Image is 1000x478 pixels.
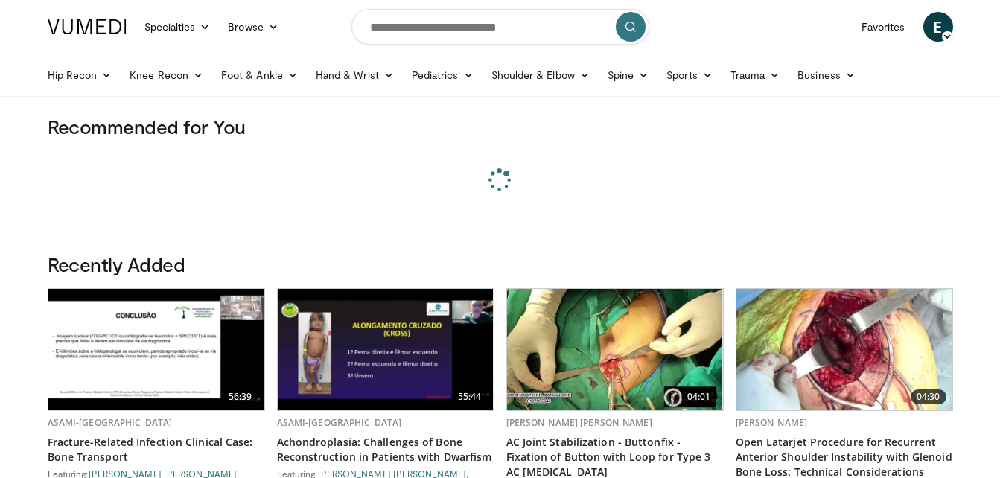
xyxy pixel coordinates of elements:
a: 56:39 [48,289,264,410]
a: 55:44 [278,289,494,410]
a: [PERSON_NAME] [736,416,808,429]
a: ASAMI-[GEOGRAPHIC_DATA] [277,416,402,429]
a: [PERSON_NAME] [PERSON_NAME] [506,416,652,429]
a: Favorites [853,12,914,42]
a: Spine [599,60,657,90]
h3: Recently Added [48,252,953,276]
span: 55:44 [452,389,488,404]
h3: Recommended for You [48,115,953,138]
a: Browse [219,12,287,42]
a: Sports [657,60,722,90]
img: 7827b68c-edda-4073-a757-b2e2fb0a5246.620x360_q85_upscale.jpg [48,289,264,410]
a: Knee Recon [121,60,212,90]
a: E [923,12,953,42]
a: Pediatrics [403,60,483,90]
img: 4f2bc282-22c3-41e7-a3f0-d3b33e5d5e41.620x360_q85_upscale.jpg [278,289,494,410]
a: 04:30 [736,289,952,410]
a: Trauma [722,60,789,90]
a: ASAMI-[GEOGRAPHIC_DATA] [48,416,173,429]
img: VuMedi Logo [48,19,127,34]
a: Foot & Ankle [212,60,307,90]
a: Fracture-Related Infection Clinical Case: Bone Transport [48,435,265,465]
a: Achondroplasia: Challenges of Bone Reconstruction in Patients with Dwarfism [277,435,494,465]
a: Business [789,60,864,90]
span: 04:30 [911,389,946,404]
span: 56:39 [223,389,258,404]
a: 04:01 [507,289,723,410]
span: 04:01 [681,389,717,404]
input: Search topics, interventions [351,9,649,45]
img: c2f644dc-a967-485d-903d-283ce6bc3929.620x360_q85_upscale.jpg [507,289,723,410]
a: Specialties [136,12,220,42]
img: 2b2da37e-a9b6-423e-b87e-b89ec568d167.620x360_q85_upscale.jpg [736,289,952,410]
a: Hip Recon [39,60,121,90]
a: Shoulder & Elbow [483,60,599,90]
a: Hand & Wrist [307,60,403,90]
